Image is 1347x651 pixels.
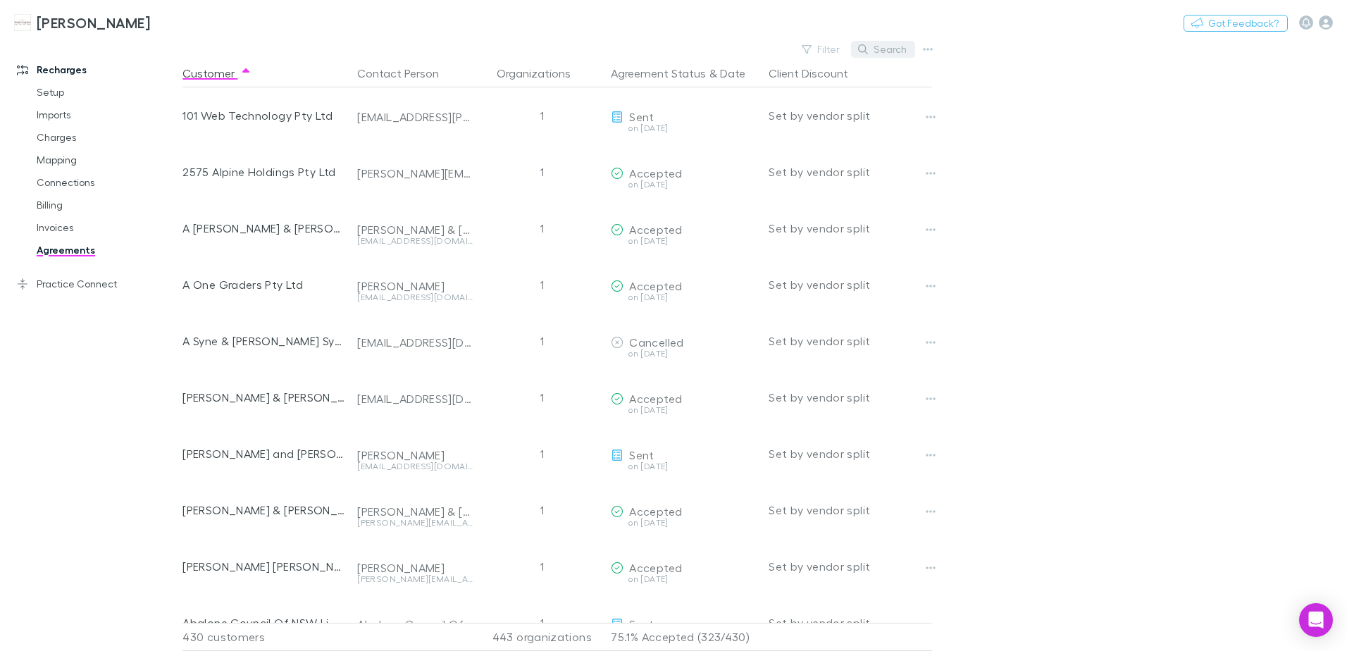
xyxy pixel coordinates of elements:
button: Organizations [497,59,588,87]
div: Set by vendor split [769,595,932,651]
div: 1 [478,426,605,482]
div: 1 [478,369,605,426]
div: Abalone Council Of NSW Limited [182,595,346,651]
div: [PERSON_NAME][EMAIL_ADDRESS][DOMAIN_NAME] [357,575,473,583]
span: Accepted [629,166,682,180]
span: Sent [629,110,654,123]
div: Set by vendor split [769,482,932,538]
img: Hales Douglass's Logo [14,14,31,31]
div: Set by vendor split [769,144,932,200]
div: 1 [478,144,605,200]
a: Billing [23,194,190,216]
span: Accepted [629,561,682,574]
div: 1 [478,482,605,538]
span: Accepted [629,279,682,292]
div: [PERSON_NAME] & [PERSON_NAME] & [PERSON_NAME] & [PERSON_NAME] [357,504,473,519]
div: Set by vendor split [769,256,932,313]
div: [PERSON_NAME] [357,448,473,462]
span: Accepted [629,504,682,518]
div: [PERSON_NAME] and [PERSON_NAME] [182,426,346,482]
span: Accepted [629,392,682,405]
div: on [DATE] [611,293,757,302]
div: 443 organizations [478,623,605,651]
div: A [PERSON_NAME] & [PERSON_NAME] [182,200,346,256]
div: & [611,59,757,87]
a: Recharges [3,58,190,81]
a: Setup [23,81,190,104]
div: 1 [478,313,605,369]
a: Imports [23,104,190,126]
a: Agreements [23,239,190,261]
button: Search [851,41,915,58]
div: 2575 Alpine Holdings Pty Ltd [182,144,346,200]
button: Filter [795,41,848,58]
div: [EMAIL_ADDRESS][DOMAIN_NAME] [357,293,473,302]
div: [PERSON_NAME][EMAIL_ADDRESS][DOMAIN_NAME] [357,519,473,527]
div: A Syne & [PERSON_NAME] Syne & [PERSON_NAME] [PERSON_NAME] & R Syne [182,313,346,369]
div: on [DATE] [611,237,757,245]
div: on [DATE] [611,124,757,132]
div: [PERSON_NAME] & [PERSON_NAME] [182,369,346,426]
div: on [DATE] [611,519,757,527]
div: [PERSON_NAME] [PERSON_NAME] [182,538,346,595]
h3: [PERSON_NAME] [37,14,150,31]
div: Set by vendor split [769,313,932,369]
div: 1 [478,595,605,651]
div: [PERSON_NAME] [357,561,473,575]
div: Abalone Council Of NSW Limited [357,617,473,631]
a: [PERSON_NAME] [6,6,159,39]
div: [PERSON_NAME] & [PERSON_NAME] [357,223,473,237]
button: Customer [182,59,252,87]
div: 430 customers [182,623,352,651]
button: Agreement Status [611,59,706,87]
div: on [DATE] [611,180,757,189]
div: [PERSON_NAME][EMAIL_ADDRESS][DOMAIN_NAME] [357,166,473,180]
a: Mapping [23,149,190,171]
div: Set by vendor split [769,87,932,144]
span: Sent [629,448,654,461]
span: Cancelled [629,335,683,349]
div: Open Intercom Messenger [1299,603,1333,637]
div: Set by vendor split [769,426,932,482]
span: Accepted [629,223,682,236]
div: [EMAIL_ADDRESS][DOMAIN_NAME] [357,462,473,471]
span: Sent [629,617,654,631]
div: [PERSON_NAME] & [PERSON_NAME] & [PERSON_NAME] & [PERSON_NAME] [182,482,346,538]
div: A One Graders Pty Ltd [182,256,346,313]
div: 1 [478,538,605,595]
div: 1 [478,256,605,313]
a: Practice Connect [3,273,190,295]
button: Contact Person [357,59,456,87]
div: Set by vendor split [769,369,932,426]
div: on [DATE] [611,349,757,358]
div: Set by vendor split [769,200,932,256]
div: [EMAIL_ADDRESS][PERSON_NAME][DOMAIN_NAME] [357,110,473,124]
div: [PERSON_NAME] [357,279,473,293]
a: Connections [23,171,190,194]
a: Charges [23,126,190,149]
div: 101 Web Technology Pty Ltd [182,87,346,144]
button: Date [720,59,745,87]
div: [EMAIL_ADDRESS][DOMAIN_NAME] [357,392,473,406]
div: 1 [478,200,605,256]
div: 1 [478,87,605,144]
div: on [DATE] [611,406,757,414]
div: on [DATE] [611,575,757,583]
div: on [DATE] [611,462,757,471]
button: Client Discount [769,59,865,87]
a: Invoices [23,216,190,239]
div: [EMAIL_ADDRESS][DOMAIN_NAME] [357,237,473,245]
div: Set by vendor split [769,538,932,595]
div: [EMAIL_ADDRESS][DOMAIN_NAME] [357,335,473,349]
p: 75.1% Accepted (323/430) [611,624,757,650]
button: Got Feedback? [1184,15,1288,32]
